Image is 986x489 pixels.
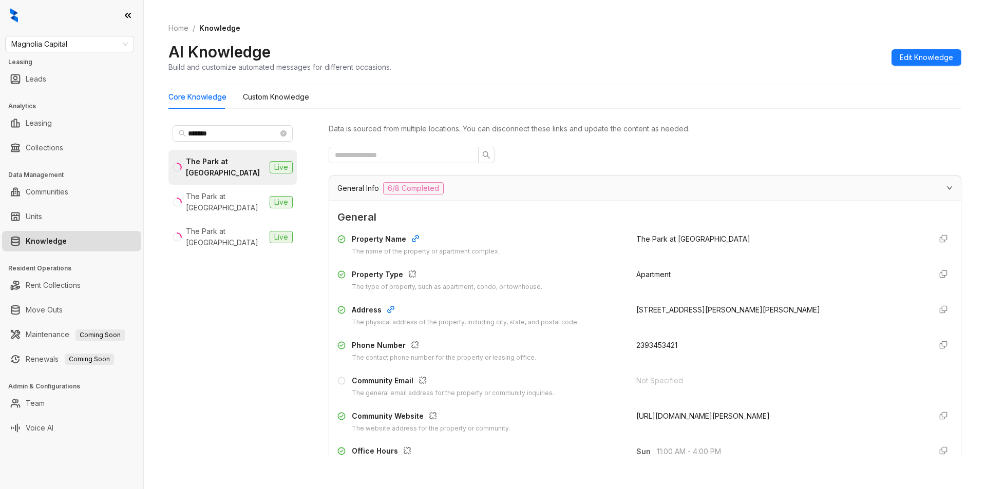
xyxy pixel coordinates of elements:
[10,8,18,23] img: logo
[892,49,961,66] button: Edit Knowledge
[2,393,141,414] li: Team
[352,269,542,282] div: Property Type
[168,91,226,103] div: Core Knowledge
[2,69,141,89] li: Leads
[383,182,444,194] span: 6/8 Completed
[352,340,536,353] div: Phone Number
[8,382,143,391] h3: Admin & Configurations
[186,226,266,248] div: The Park at [GEOGRAPHIC_DATA]
[8,102,143,111] h3: Analytics
[75,329,125,341] span: Coming Soon
[243,91,309,103] div: Custom Knowledge
[636,412,770,420] span: [URL][DOMAIN_NAME][PERSON_NAME]
[2,138,141,158] li: Collections
[26,349,114,369] a: RenewalsComing Soon
[179,130,186,137] span: search
[352,388,554,398] div: The general email address for the property or community inquiries.
[352,233,500,247] div: Property Name
[186,156,266,179] div: The Park at [GEOGRAPHIC_DATA]
[636,375,923,386] div: Not Specified
[2,113,141,133] li: Leasing
[280,130,287,136] span: close-circle
[352,282,542,292] div: The type of property, such as apartment, condo, or townhouse.
[8,264,143,273] h3: Resident Operations
[26,300,63,320] a: Move Outs
[2,182,141,202] li: Communities
[168,62,391,72] div: Build and customize automated messages for different occasions.
[270,231,293,243] span: Live
[26,231,67,251] a: Knowledge
[26,69,46,89] a: Leads
[352,318,579,327] div: The physical address of the property, including city, state, and postal code.
[636,234,750,243] span: The Park at [GEOGRAPHIC_DATA]
[482,151,490,159] span: search
[199,24,240,32] span: Knowledge
[352,247,500,257] div: The name of the property or apartment complex.
[186,191,266,213] div: The Park at [GEOGRAPHIC_DATA]
[11,36,128,52] span: Magnolia Capital
[26,275,81,296] a: Rent Collections
[337,183,379,194] span: General Info
[65,354,114,365] span: Coming Soon
[2,418,141,438] li: Voice AI
[352,424,510,434] div: The website address for the property or community.
[352,375,554,388] div: Community Email
[329,123,961,134] div: Data is sourced from multiple locations. You can disconnect these links and update the content as...
[2,206,141,227] li: Units
[2,275,141,296] li: Rent Collections
[657,446,923,457] span: 11:00 AM - 4:00 PM
[636,341,677,349] span: 2393453421
[2,324,141,345] li: Maintenance
[8,57,143,67] h3: Leasing
[337,209,953,225] span: General
[8,170,143,180] h3: Data Management
[193,23,195,34] li: /
[636,446,657,457] span: Sun
[26,138,63,158] a: Collections
[270,161,293,173] span: Live
[900,52,953,63] span: Edit Knowledge
[329,176,961,201] div: General Info6/8 Completed
[26,206,42,227] a: Units
[352,445,560,459] div: Office Hours
[636,270,671,279] span: Apartment
[352,304,579,318] div: Address
[26,393,45,414] a: Team
[168,42,271,62] h2: AI Knowledge
[2,300,141,320] li: Move Outs
[636,304,923,316] div: [STREET_ADDRESS][PERSON_NAME][PERSON_NAME]
[166,23,191,34] a: Home
[352,353,536,363] div: The contact phone number for the property or leasing office.
[26,418,53,438] a: Voice AI
[2,349,141,369] li: Renewals
[270,196,293,208] span: Live
[2,231,141,251] li: Knowledge
[946,185,953,191] span: expanded
[26,182,68,202] a: Communities
[352,410,510,424] div: Community Website
[26,113,52,133] a: Leasing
